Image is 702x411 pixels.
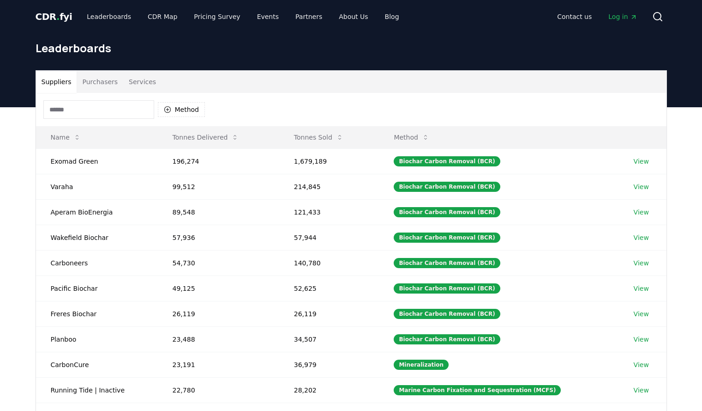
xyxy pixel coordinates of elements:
[279,352,379,377] td: 36,979
[279,377,379,403] td: 28,202
[36,41,667,55] h1: Leaderboards
[394,156,500,166] div: Biochar Carbon Removal (BCR)
[158,225,279,250] td: 57,936
[634,157,649,166] a: View
[279,225,379,250] td: 57,944
[158,148,279,174] td: 196,274
[634,182,649,191] a: View
[77,71,123,93] button: Purchasers
[36,352,158,377] td: CarbonCure
[158,199,279,225] td: 89,548
[36,377,158,403] td: Running Tide | Inactive
[634,360,649,369] a: View
[550,8,599,25] a: Contact us
[634,258,649,268] a: View
[394,233,500,243] div: Biochar Carbon Removal (BCR)
[36,174,158,199] td: Varaha
[279,326,379,352] td: 34,507
[158,174,279,199] td: 99,512
[158,276,279,301] td: 49,125
[36,148,158,174] td: Exomad Green
[36,250,158,276] td: Carboneers
[158,377,279,403] td: 22,780
[331,8,375,25] a: About Us
[288,8,330,25] a: Partners
[634,208,649,217] a: View
[394,182,500,192] div: Biochar Carbon Removal (BCR)
[165,128,246,147] button: Tonnes Delivered
[56,11,60,22] span: .
[634,233,649,242] a: View
[394,258,500,268] div: Biochar Carbon Removal (BCR)
[634,335,649,344] a: View
[394,309,500,319] div: Biochar Carbon Removal (BCR)
[79,8,406,25] nav: Main
[279,301,379,326] td: 26,119
[36,71,77,93] button: Suppliers
[36,301,158,326] td: Freres Biochar
[608,12,637,21] span: Log in
[378,8,407,25] a: Blog
[250,8,286,25] a: Events
[394,385,561,395] div: Marine Carbon Fixation and Sequestration (MCFS)
[634,386,649,395] a: View
[279,148,379,174] td: 1,679,189
[186,8,247,25] a: Pricing Survey
[36,326,158,352] td: Planboo
[36,11,72,22] span: CDR fyi
[394,207,500,217] div: Biochar Carbon Removal (BCR)
[43,128,88,147] button: Name
[279,276,379,301] td: 52,625
[279,199,379,225] td: 121,433
[550,8,644,25] nav: Main
[36,225,158,250] td: Wakefield Biochar
[36,199,158,225] td: Aperam BioEnergia
[394,283,500,294] div: Biochar Carbon Removal (BCR)
[386,128,437,147] button: Method
[36,10,72,23] a: CDR.fyi
[158,250,279,276] td: 54,730
[158,301,279,326] td: 26,119
[394,334,500,344] div: Biochar Carbon Removal (BCR)
[279,250,379,276] td: 140,780
[140,8,185,25] a: CDR Map
[158,102,205,117] button: Method
[158,352,279,377] td: 23,191
[158,326,279,352] td: 23,488
[36,276,158,301] td: Pacific Biochar
[123,71,162,93] button: Services
[394,360,449,370] div: Mineralization
[287,128,351,147] button: Tonnes Sold
[79,8,138,25] a: Leaderboards
[601,8,644,25] a: Log in
[634,284,649,293] a: View
[279,174,379,199] td: 214,845
[634,309,649,319] a: View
